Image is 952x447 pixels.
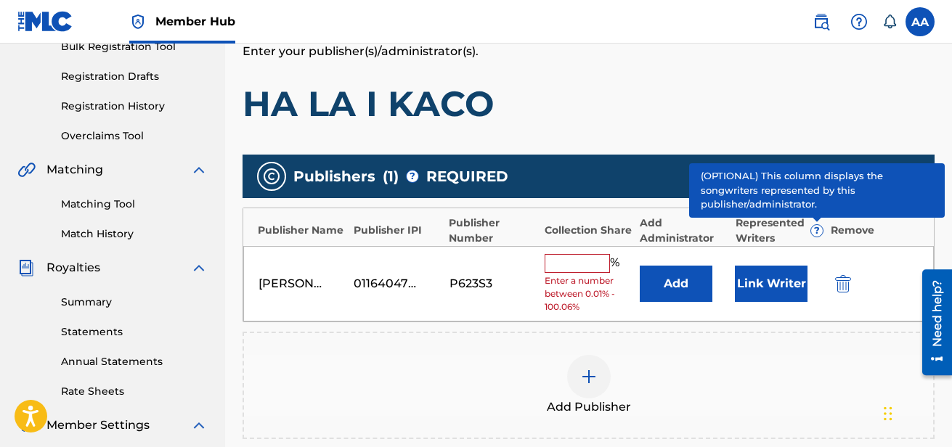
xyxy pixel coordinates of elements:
[879,377,952,447] iframe: Chat Widget
[736,216,824,246] div: Represented Writers
[61,39,208,54] a: Bulk Registration Tool
[911,263,952,380] iframe: Resource Center
[46,161,103,179] span: Matching
[258,223,346,238] div: Publisher Name
[547,398,631,416] span: Add Publisher
[129,13,147,30] img: Top Rightsholder
[293,165,375,187] span: Publishers
[811,225,823,237] span: ?
[263,168,280,185] img: publishers
[545,223,633,238] div: Collection Share
[735,266,807,302] button: Link Writer
[61,99,208,114] a: Registration History
[640,216,728,246] div: Add Administrator
[835,275,851,292] img: 12a2ab48e56ec057fbd8.svg
[61,324,208,340] a: Statements
[884,392,892,435] div: Drag
[61,69,208,84] a: Registration Drafts
[17,11,73,32] img: MLC Logo
[859,169,877,183] span: 0 %
[61,197,208,212] a: Matching Tool
[610,254,623,273] span: %
[46,259,100,276] span: Royalties
[407,171,418,182] span: ?
[61,384,208,399] a: Rate Sheets
[243,43,935,60] p: Enter your publisher(s)/administrator(s).
[782,168,906,185] div: Total shares:
[61,226,208,242] a: Match History
[354,223,442,238] div: Publisher IPI
[882,15,897,29] div: Notifications
[190,259,208,276] img: expand
[61,354,208,369] a: Annual Statements
[831,223,919,238] div: Remove
[426,165,508,187] span: REQUIRED
[383,165,399,187] span: ( 1 )
[813,13,830,30] img: search
[580,368,598,385] img: add
[807,7,836,36] a: Public Search
[640,266,712,302] button: Add
[850,13,868,30] img: help
[17,259,35,276] img: Royalties
[155,13,235,30] span: Member Hub
[61,295,208,310] a: Summary
[190,161,208,179] img: expand
[190,417,208,434] img: expand
[17,161,36,179] img: Matching
[61,128,208,144] a: Overclaims Tool
[906,7,935,36] div: User Menu
[449,216,537,246] div: Publisher Number
[46,417,150,434] span: Member Settings
[845,7,874,36] div: Help
[243,82,935,126] h1: HA LA I KACO
[545,274,632,313] span: Enter a number between 0.01% - 100.06%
